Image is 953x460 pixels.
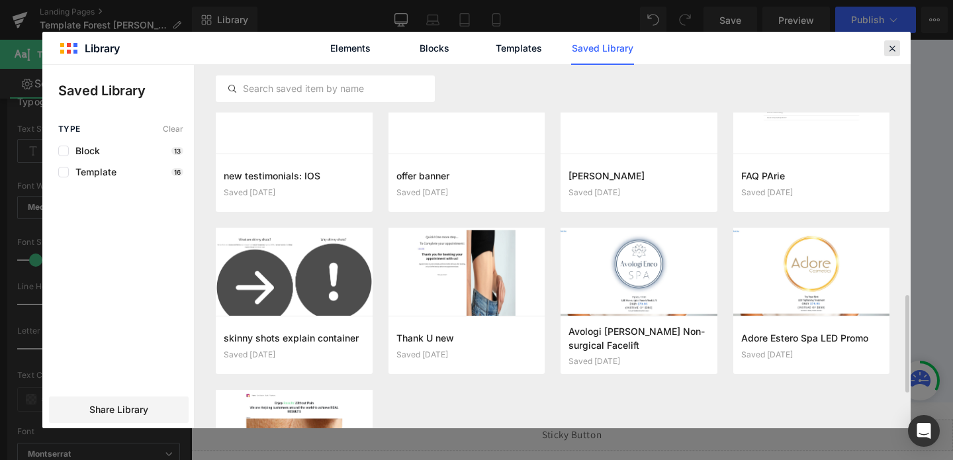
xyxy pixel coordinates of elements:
a: Blocks [403,32,466,65]
div: Open Intercom Messenger [908,415,940,447]
div: Saved [DATE] [741,350,882,359]
p: Saved Library [58,81,194,101]
h3: offer banner [396,169,537,183]
h3: Adore Estero Spa LED Promo [741,331,882,345]
h2: $79 Face & Neck Tightening Treatment [13,38,454,62]
p: Lorem ipsum dolor sit amet, consectetur adipiscing elit, sed do eiusmod tempor incididunt ut labo... [126,196,457,367]
h3: [PERSON_NAME] [568,169,709,183]
h3: FAQ PArie [741,169,882,183]
input: Search saved item by name [216,81,434,97]
h3: Backed by science. Loved by thousands. Your transformation starts here [13,62,454,103]
a: Elements [319,32,382,65]
div: Saved [DATE] [224,188,365,197]
div: Saved [DATE] [396,350,537,359]
p: 13 [171,147,183,155]
span: Row [17,123,44,143]
a: Expand / Collapse [44,123,61,143]
h3: new testimonials: IOS [224,169,365,183]
a: Saved Library [571,32,634,65]
span: Template [69,167,116,177]
a: Templates [487,32,550,65]
h3: Thank U new [396,331,537,345]
div: Saved [DATE] [224,350,365,359]
span: Block [69,146,100,156]
span: Clear [163,124,183,134]
div: Saved [DATE] [396,188,537,197]
div: Saved [DATE] [741,188,882,197]
div: Saved [DATE] [568,357,709,366]
h3: skinny shots explain container [224,331,365,345]
div: Saved [DATE] [568,188,709,197]
span: Share Library [89,403,148,416]
span: Type [58,124,81,134]
p: 16 [171,168,183,176]
h3: Avologi [PERSON_NAME] Non-surgical Facelift [568,324,709,351]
